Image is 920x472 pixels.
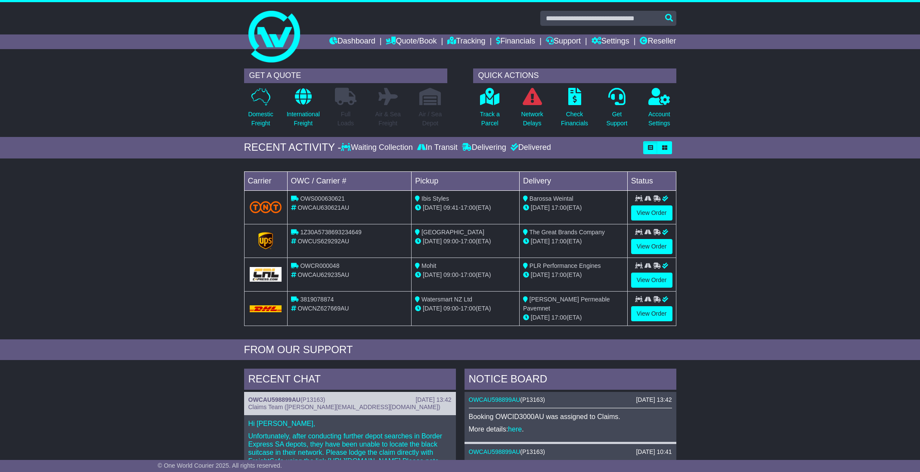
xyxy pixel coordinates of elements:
[461,305,476,312] span: 17:00
[648,87,671,133] a: AccountSettings
[520,87,543,133] a: NetworkDelays
[473,68,676,83] div: QUICK ACTIONS
[248,419,452,428] p: Hi [PERSON_NAME],
[421,229,484,236] span: [GEOGRAPHIC_DATA]
[551,238,567,245] span: 17:00
[523,296,610,312] span: [PERSON_NAME] Permeable Pavemnet
[375,110,401,128] p: Air & Sea Freight
[627,171,676,190] td: Status
[250,267,282,282] img: GetCarrierServiceLogo
[447,34,485,49] a: Tracking
[522,396,543,403] span: P13163
[248,396,300,403] a: OWCAU598899AU
[523,237,624,246] div: (ETA)
[523,203,624,212] div: (ETA)
[248,396,452,404] div: ( )
[244,369,456,392] div: RECENT CHAT
[248,110,273,128] p: Domestic Freight
[300,296,334,303] span: 3819078874
[522,448,543,455] span: P13163
[561,110,588,128] p: Check Financials
[480,87,500,133] a: Track aParcel
[443,204,458,211] span: 09:41
[244,68,447,83] div: GET A QUOTE
[461,204,476,211] span: 17:00
[531,238,550,245] span: [DATE]
[341,143,415,152] div: Waiting Collection
[469,448,672,456] div: ( )
[297,238,349,245] span: OWCUS629292AU
[460,143,508,152] div: Delivering
[412,171,520,190] td: Pickup
[421,262,436,269] span: Mohit
[531,204,550,211] span: [DATE]
[469,396,520,403] a: OWCAU598899AU
[250,201,282,213] img: TNT_Domestic.png
[250,305,282,312] img: DHL.png
[248,87,273,133] a: DomesticFreight
[461,238,476,245] span: 17:00
[423,204,442,211] span: [DATE]
[551,314,567,321] span: 17:00
[415,143,460,152] div: In Transit
[297,305,349,312] span: OWCNZ627669AU
[631,205,672,220] a: View Order
[519,171,627,190] td: Delivery
[423,271,442,278] span: [DATE]
[415,203,516,212] div: - (ETA)
[631,306,672,321] a: View Order
[335,110,356,128] p: Full Loads
[561,87,589,133] a: CheckFinancials
[300,262,339,269] span: OWCR000048
[297,271,349,278] span: OWCAU629235AU
[606,87,628,133] a: GetSupport
[421,195,449,202] span: Ibis Styles
[300,229,361,236] span: 1Z30A5738693234649
[443,305,458,312] span: 09:00
[592,34,629,49] a: Settings
[546,34,581,49] a: Support
[415,304,516,313] div: - (ETA)
[530,262,601,269] span: PLR Performance Engines
[244,344,676,356] div: FROM OUR SUPPORT
[244,171,287,190] td: Carrier
[297,204,349,211] span: OWCAU630621AU
[496,34,535,49] a: Financials
[415,396,451,404] div: [DATE] 13:42
[287,110,320,128] p: International Freight
[415,237,516,246] div: - (ETA)
[419,110,442,128] p: Air / Sea Depot
[523,270,624,279] div: (ETA)
[469,396,672,404] div: ( )
[443,271,458,278] span: 09:00
[244,141,341,154] div: RECENT ACTIVITY -
[508,425,522,433] a: here
[461,271,476,278] span: 17:00
[300,195,345,202] span: OWS000630621
[521,110,543,128] p: Network Delays
[636,396,672,404] div: [DATE] 13:42
[508,143,551,152] div: Delivered
[531,271,550,278] span: [DATE]
[465,369,676,392] div: NOTICE BOARD
[287,171,412,190] td: OWC / Carrier #
[443,238,458,245] span: 09:00
[480,110,500,128] p: Track a Parcel
[469,425,672,433] p: More details: .
[303,396,323,403] span: P13163
[636,448,672,456] div: [DATE] 10:41
[329,34,375,49] a: Dashboard
[469,413,672,421] p: Booking OWCID3000AU was assigned to Claims.
[423,238,442,245] span: [DATE]
[469,448,520,455] a: OWCAU598899AU
[551,204,567,211] span: 17:00
[523,313,624,322] div: (ETA)
[258,232,273,249] img: GetCarrierServiceLogo
[531,314,550,321] span: [DATE]
[631,273,672,288] a: View Order
[530,229,605,236] span: The Great Brands Company
[421,296,472,303] span: Watersmart NZ Ltd
[286,87,320,133] a: InternationalFreight
[158,462,282,469] span: © One World Courier 2025. All rights reserved.
[415,270,516,279] div: - (ETA)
